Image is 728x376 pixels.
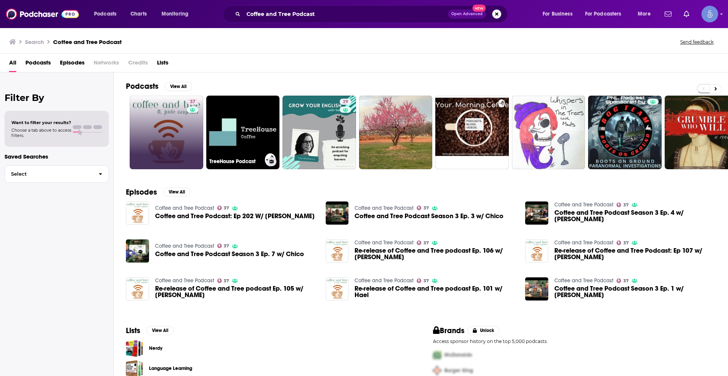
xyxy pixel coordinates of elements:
[230,5,515,23] div: Search podcasts, credits, & more...
[525,201,548,225] img: Coffee and Tree Podcast Season 3 Ep. 4 w/ James
[155,251,304,257] a: Coffee and Tree Podcast Season 3 Ep. 7 w/ Chico
[662,8,675,20] a: Show notifications dropdown
[126,82,192,91] a: PodcastsView All
[623,241,629,245] span: 37
[165,82,192,91] button: View All
[623,203,629,207] span: 37
[25,57,51,72] a: Podcasts
[155,285,317,298] span: Re-release of Coffee and Tree podcast Ep. 105 w/ [PERSON_NAME]
[155,205,214,211] a: Coffee and Tree Podcast
[5,153,109,160] p: Saved Searches
[326,277,349,300] img: Re-release of Coffee and Tree podcast Ep. 101 w/ Hael
[126,239,149,263] img: Coffee and Tree Podcast Season 3 Ep. 7 w/ Chico
[617,278,629,283] a: 37
[417,278,429,283] a: 37
[224,279,229,283] span: 37
[448,9,486,19] button: Open AdvancedNew
[355,213,504,219] a: Coffee and Tree Podcast Season 3 Ep. 3 w/ Chico
[187,99,198,105] a: 37
[554,285,716,298] span: Coffee and Tree Podcast Season 3 Ep. 1 w/ [PERSON_NAME]
[5,92,109,103] h2: Filter By
[554,209,716,222] a: Coffee and Tree Podcast Season 3 Ep. 4 w/ James
[155,213,315,219] a: Coffee and Tree Podcast: Ep 202 W/ Sherry
[11,120,71,125] span: Want to filter your results?
[130,9,147,19] span: Charts
[155,285,317,298] a: Re-release of Coffee and Tree podcast Ep. 105 w/ Miriam
[209,158,264,165] h3: TreeHouse Podcast
[355,247,516,260] span: Re-release of Coffee and Tree podcast Ep. 106 w/ [PERSON_NAME]
[224,244,229,248] span: 37
[701,6,718,22] span: Logged in as Spiral5-G1
[89,8,126,20] button: open menu
[282,96,356,169] a: 29
[623,279,629,283] span: 37
[543,9,573,19] span: For Business
[146,326,174,335] button: View All
[701,6,718,22] button: Show profile menu
[554,209,716,222] span: Coffee and Tree Podcast Season 3 Ep. 4 w/ [PERSON_NAME]
[157,57,168,72] a: Lists
[94,57,119,72] span: Networks
[355,205,414,211] a: Coffee and Tree Podcast
[126,277,149,300] a: Re-release of Coffee and Tree podcast Ep. 105 w/ Miriam
[94,9,116,19] span: Podcasts
[424,206,429,210] span: 37
[9,57,16,72] a: All
[343,98,348,106] span: 29
[424,241,429,245] span: 37
[224,206,229,210] span: 37
[156,8,198,20] button: open menu
[681,8,692,20] a: Show notifications dropdown
[417,206,429,210] a: 37
[424,279,429,283] span: 37
[525,277,548,300] img: Coffee and Tree Podcast Season 3 Ep. 1 w/ Dominic Riggio
[206,96,280,169] a: TreeHouse Podcast
[444,352,472,358] span: McDonalds
[355,285,516,298] a: Re-release of Coffee and Tree podcast Ep. 101 w/ Hael
[217,206,229,210] a: 37
[326,201,349,225] img: Coffee and Tree Podcast Season 3 Ep. 3 w/ Chico
[149,364,192,373] a: Language Learning
[6,7,79,21] img: Podchaser - Follow, Share and Rate Podcasts
[468,326,500,335] button: Unlock
[617,203,629,207] a: 37
[126,326,140,335] h2: Lists
[155,277,214,284] a: Coffee and Tree Podcast
[53,38,122,46] h3: Coffee and Tree Podcast
[190,98,195,106] span: 37
[60,57,85,72] a: Episodes
[554,277,613,284] a: Coffee and Tree Podcast
[678,39,716,45] button: Send feedback
[126,340,143,357] a: Nerdy
[525,239,548,263] a: Re-release of Coffee and Tree Podcast: Ep 107 w/ Fritz
[355,277,414,284] a: Coffee and Tree Podcast
[5,171,93,176] span: Select
[617,241,629,245] a: 37
[326,239,349,263] img: Re-release of Coffee and Tree podcast Ep. 106 w/ Brendan
[155,243,214,249] a: Coffee and Tree Podcast
[638,9,651,19] span: More
[554,285,716,298] a: Coffee and Tree Podcast Season 3 Ep. 1 w/ Dominic Riggio
[355,239,414,246] a: Coffee and Tree Podcast
[217,278,229,283] a: 37
[128,57,148,72] span: Credits
[11,127,71,138] span: Choose a tab above to access filters.
[537,8,582,20] button: open menu
[126,201,149,225] img: Coffee and Tree Podcast: Ep 202 W/ Sherry
[554,247,716,260] a: Re-release of Coffee and Tree Podcast: Ep 107 w/ Fritz
[444,367,473,374] span: Burger King
[162,9,188,19] span: Monitoring
[433,338,716,344] p: Access sponsor history on the top 5,000 podcasts.
[355,247,516,260] a: Re-release of Coffee and Tree podcast Ep. 106 w/ Brendan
